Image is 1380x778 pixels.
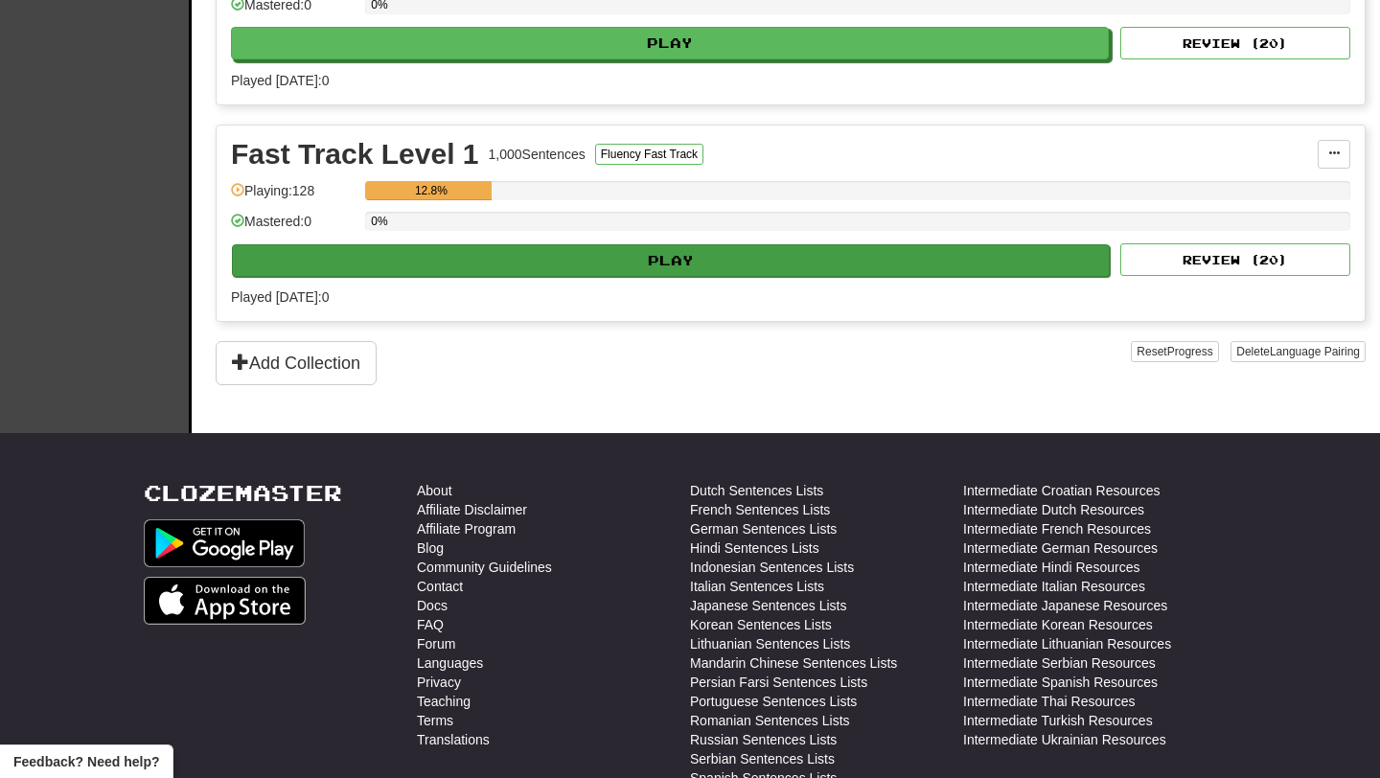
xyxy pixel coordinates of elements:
[690,711,850,730] a: Romanian Sentences Lists
[417,615,444,634] a: FAQ
[690,596,846,615] a: Japanese Sentences Lists
[231,181,356,213] div: Playing: 128
[417,692,471,711] a: Teaching
[417,673,461,692] a: Privacy
[690,653,897,673] a: Mandarin Chinese Sentences Lists
[690,692,857,711] a: Portuguese Sentences Lists
[690,481,823,500] a: Dutch Sentences Lists
[417,577,463,596] a: Contact
[144,577,306,625] img: Get it on App Store
[963,538,1158,558] a: Intermediate German Resources
[963,634,1171,653] a: Intermediate Lithuanian Resources
[963,577,1145,596] a: Intermediate Italian Resources
[963,653,1156,673] a: Intermediate Serbian Resources
[417,596,448,615] a: Docs
[690,500,830,519] a: French Sentences Lists
[595,144,703,165] button: Fluency Fast Track
[963,500,1144,519] a: Intermediate Dutch Resources
[963,558,1139,577] a: Intermediate Hindi Resources
[231,27,1109,59] button: Play
[1167,345,1213,358] span: Progress
[417,538,444,558] a: Blog
[690,634,850,653] a: Lithuanian Sentences Lists
[690,519,837,538] a: German Sentences Lists
[371,181,491,200] div: 12.8%
[144,481,342,505] a: Clozemaster
[417,711,453,730] a: Terms
[13,752,159,771] span: Open feedback widget
[690,730,837,749] a: Russian Sentences Lists
[232,244,1110,277] button: Play
[216,341,377,385] button: Add Collection
[690,577,824,596] a: Italian Sentences Lists
[1270,345,1360,358] span: Language Pairing
[963,615,1153,634] a: Intermediate Korean Resources
[231,73,329,88] span: Played [DATE]: 0
[417,634,455,653] a: Forum
[963,692,1136,711] a: Intermediate Thai Resources
[963,730,1166,749] a: Intermediate Ukrainian Resources
[963,519,1151,538] a: Intermediate French Resources
[1131,341,1218,362] button: ResetProgress
[963,481,1160,500] a: Intermediate Croatian Resources
[417,481,452,500] a: About
[417,730,490,749] a: Translations
[963,711,1153,730] a: Intermediate Turkish Resources
[963,673,1158,692] a: Intermediate Spanish Resources
[417,653,483,673] a: Languages
[690,615,832,634] a: Korean Sentences Lists
[690,538,819,558] a: Hindi Sentences Lists
[963,596,1167,615] a: Intermediate Japanese Resources
[690,558,854,577] a: Indonesian Sentences Lists
[417,519,516,538] a: Affiliate Program
[417,500,527,519] a: Affiliate Disclaimer
[1230,341,1366,362] button: DeleteLanguage Pairing
[417,558,552,577] a: Community Guidelines
[1120,243,1350,276] button: Review (20)
[231,212,356,243] div: Mastered: 0
[1120,27,1350,59] button: Review (20)
[144,519,305,567] img: Get it on Google Play
[690,749,835,768] a: Serbian Sentences Lists
[231,289,329,305] span: Played [DATE]: 0
[690,673,867,692] a: Persian Farsi Sentences Lists
[489,145,586,164] div: 1,000 Sentences
[231,140,479,169] div: Fast Track Level 1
